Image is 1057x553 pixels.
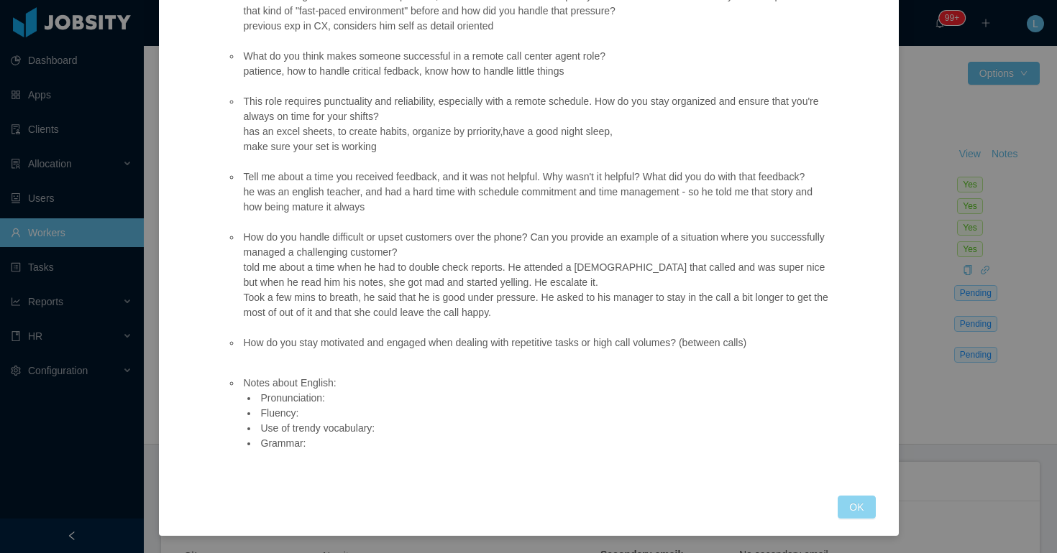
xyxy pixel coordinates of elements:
[241,335,830,350] li: How do you stay motivated and engaged when dealing with repetitive tasks or high call volumes? (b...
[241,49,830,79] li: What do you think makes someone successful in a remote call center agent role? patience, how to h...
[241,94,830,154] li: This role requires punctuality and reliability, especially with a remote schedule. How do you sta...
[241,169,830,215] li: Tell me about a time you received feedback, and it was not helpful. Why wasn't it helpful? What d...
[258,436,830,451] li: Grammar:
[241,376,830,451] li: Notes about English:
[258,421,830,436] li: Use of trendy vocabulary:
[241,230,830,320] li: How do you handle difficult or upset customers over the phone? Can you provide an example of a si...
[838,496,875,519] button: OK
[258,391,830,406] li: Pronunciation:
[258,406,830,421] li: Fluency:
